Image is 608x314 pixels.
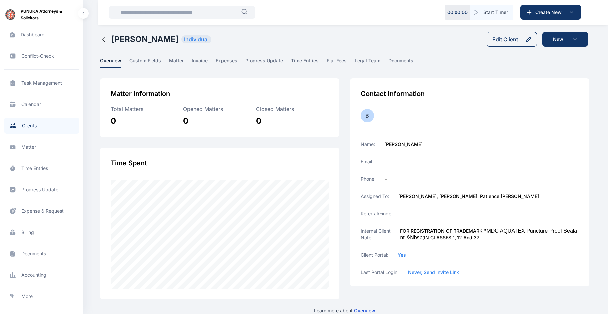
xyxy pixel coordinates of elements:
[355,57,380,68] span: legal team
[4,203,79,219] a: expense & request
[183,116,256,126] div: 0
[245,57,291,68] a: progress update
[216,57,245,68] a: expenses
[100,57,121,68] span: overview
[361,176,376,182] label: Phone:
[4,182,79,198] a: progress update
[4,75,79,91] a: task management
[400,228,579,241] label: FOR REGISTRATION OF TRADEMARK " IN CLASSES 1, 12 And 37
[408,269,459,276] a: Never, Send Invite Link
[361,252,388,258] label: Client Portal:
[100,57,129,68] a: overview
[216,57,237,68] span: expenses
[361,109,374,122] button: B
[291,57,327,68] a: time entries
[487,32,537,47] button: Edit Client
[183,105,256,113] div: Opened Matters
[256,116,329,126] div: 0
[111,158,329,168] div: Time Spent
[111,105,183,113] div: Total Matters
[361,141,375,148] label: Name:
[361,89,579,98] div: Contact Information
[400,228,577,240] span: MDC AQUATEX Puncture Proof Sealant"&Nbsp;
[4,246,79,262] a: documents
[192,57,208,68] span: invoice
[404,210,406,217] label: -
[388,57,421,68] a: documents
[533,9,567,16] span: Create New
[470,5,513,20] button: Start Timer
[169,57,192,68] a: matter
[111,116,183,126] div: 0
[354,308,375,313] a: overview
[314,307,375,314] p: Learn more about
[111,89,329,98] div: Matter Information
[4,267,79,283] a: accounting
[384,141,423,148] label: [PERSON_NAME]
[361,228,391,241] label: Internal Client Note:
[4,118,79,134] a: clients
[169,57,184,68] span: matter
[361,210,394,217] label: Referral/Finder:
[111,34,179,45] h1: [PERSON_NAME]
[361,269,399,276] label: Last Portal Login:
[21,8,78,21] span: PUNUKA Attorneys & Solicitors
[398,193,539,200] label: [PERSON_NAME], [PERSON_NAME], Patience [PERSON_NAME]
[388,57,413,68] span: documents
[383,158,385,165] label: -
[361,112,374,120] div: B
[447,9,468,16] p: 00 : 00 : 00
[4,160,79,176] a: time entries
[520,5,581,20] button: Create New
[355,57,388,68] a: legal team
[361,193,389,200] label: Assigned To:
[192,57,216,68] a: invoice
[256,105,329,113] div: Closed Matters
[4,96,79,112] a: calendar
[492,35,518,43] div: Edit Client
[4,139,79,155] a: matter
[4,288,79,304] a: more
[327,57,347,68] span: flat fees
[385,176,387,182] label: -
[291,57,319,68] span: time entries
[408,269,459,275] span: Never, Send Invite Link
[4,48,79,64] a: conflict-check
[327,57,355,68] a: flat fees
[129,57,169,68] a: custom fields
[542,32,588,47] button: New
[398,252,406,258] a: Yes
[361,158,373,165] label: Email:
[245,57,283,68] span: progress update
[181,35,211,43] span: Individual
[4,27,79,43] a: dashboard
[129,57,161,68] span: custom fields
[483,9,508,16] span: Start Timer
[4,224,79,240] a: billing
